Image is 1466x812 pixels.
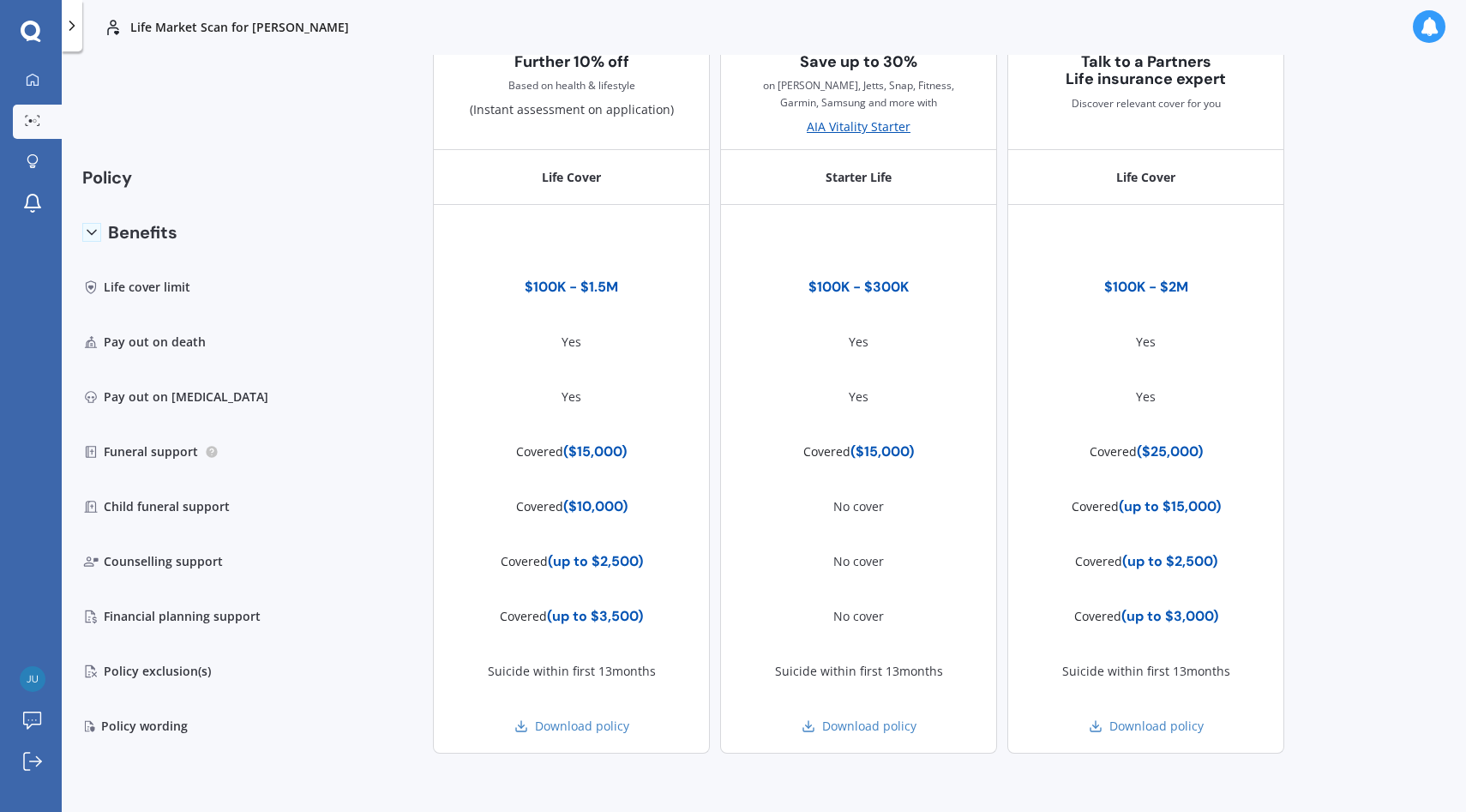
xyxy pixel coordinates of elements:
span: Covered [1072,498,1119,514]
div: Offers [82,29,269,151]
div: Policy [82,150,269,205]
div: Suicide within first 13months [775,663,943,680]
span: Covered [803,443,850,460]
span: Covered [516,498,563,514]
span: Covered [1075,553,1122,569]
span: Discover relevant cover for you [1072,95,1221,112]
div: Benefits [82,205,269,260]
img: b098fd21a97e2103b915261ee479d459 [20,666,45,692]
img: Financial planning support [82,608,99,625]
div: No cover [833,498,884,515]
div: Yes [562,334,581,351]
span: Covered [1090,443,1137,460]
div: Starter Life [720,150,997,205]
div: Life Cover [433,150,710,205]
img: Funeral support [82,443,99,460]
div: No cover [833,608,884,625]
a: Download policy [802,718,916,735]
div: No cover [833,553,884,570]
div: Pay out on death [82,315,269,370]
div: Suicide within first 13months [1062,663,1230,680]
div: (up to $2,500) [1075,553,1217,570]
span: on [PERSON_NAME], Jetts, Snap, Fitness, Garmin, Samsung and more with [735,77,982,111]
div: Life Cover [1007,150,1284,205]
div: Life cover limit [82,260,269,315]
a: Download policy [1089,718,1204,735]
a: Download policy [514,718,629,735]
span: Covered [516,443,563,460]
div: Suicide within first 13months [488,663,656,680]
div: $100K - $2M [1104,279,1188,296]
img: Pay out on death [82,334,99,351]
div: Counselling support [82,534,269,589]
div: Yes [849,334,868,351]
div: Pay out on [MEDICAL_DATA] [82,370,269,424]
div: (up to $15,000) [1072,498,1221,515]
div: $100K - $1.5M [525,279,618,296]
img: Policy exclusion(s) [82,663,99,680]
p: Life Market Scan for [PERSON_NAME] [130,19,349,36]
div: ($15,000) [516,443,627,460]
div: (up to $2,500) [501,553,643,570]
div: Yes [562,388,581,406]
span: Talk to a Partners Life insurance expert [1022,53,1270,89]
img: Counselling support [82,553,99,570]
div: Funeral support [82,424,269,479]
img: life.f720d6a2d7cdcd3ad642.svg [103,17,123,38]
span: Covered [501,553,548,569]
div: Yes [1136,334,1156,351]
div: Based on health & lifestyle [508,77,635,94]
div: AIA Vitality Starter [807,118,910,135]
div: (up to $3,000) [1074,608,1218,625]
span: Covered [1074,608,1121,624]
img: Pay out on terminal illness [82,388,99,406]
div: Policy wording [82,699,269,754]
img: Child funeral support [82,498,99,515]
div: ($25,000) [1090,443,1203,460]
span: Covered [500,608,547,624]
div: Yes [849,388,868,406]
div: $100K - $300K [808,279,909,296]
div: ($10,000) [516,498,628,515]
div: Child funeral support [82,479,269,534]
div: (up to $3,500) [500,608,643,625]
span: Further 10% off [514,53,629,71]
img: Life cover limit [82,279,99,296]
div: Yes [1136,388,1156,406]
div: (Instant assessment on application) [470,22,674,119]
span: Save up to 30% [800,53,917,71]
div: ($15,000) [803,443,914,460]
div: Financial planning support [82,589,269,644]
div: Policy exclusion(s) [82,644,269,699]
